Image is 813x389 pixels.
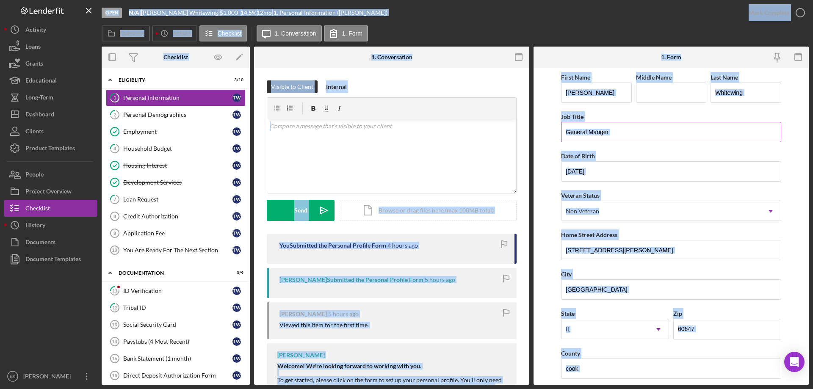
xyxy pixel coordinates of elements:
a: 13Social Security CardTW [106,316,246,333]
div: Product Templates [25,140,75,159]
a: 10You Are Ready For The Next SectionTW [106,242,246,259]
div: T W [232,354,241,363]
div: Social Security Card [123,321,232,328]
div: Open [102,8,122,18]
div: People [25,166,44,185]
div: 3 / 10 [228,77,243,83]
button: Clients [4,123,97,140]
div: Non Veteran [566,208,599,215]
div: Grants [25,55,43,74]
div: 1. Form [661,54,681,61]
div: Visible to Client [271,80,313,93]
a: 12Tribal IDTW [106,299,246,316]
label: County [561,350,580,357]
label: First Name [561,74,590,81]
button: Documents [4,234,97,251]
div: You Submitted the Personal Profile Form [279,242,386,249]
b: N/A [129,9,139,16]
div: T W [232,320,241,329]
div: Checklist [163,54,188,61]
tspan: 4 [113,146,116,151]
div: T W [232,127,241,136]
div: Checklist [25,200,50,219]
div: T W [232,287,241,295]
div: Credit Authorization [123,213,232,220]
div: Educational [25,72,57,91]
div: Tribal ID [123,304,232,311]
div: Internal [326,80,347,93]
label: Date of Birth [561,152,595,160]
tspan: 2 [113,112,116,117]
tspan: 1 [113,95,116,100]
label: 1. Form [342,30,362,37]
a: 7Loan RequestTW [106,191,246,208]
div: T W [232,94,241,102]
div: | 1. Personal Information ([PERSON_NAME]) [272,9,387,16]
div: Viewed this item for the first time. [279,322,369,328]
a: 16Direct Deposit Authorization FormTW [106,367,246,384]
time: 2025-09-03 16:01 [387,242,418,249]
div: Application Fee [123,230,232,237]
a: 14Paystubs (4 Most Recent)TW [106,333,246,350]
div: T W [232,371,241,380]
div: Eligiblity [119,77,222,83]
tspan: 11 [112,288,117,293]
div: Housing Interest [123,162,232,169]
div: 14.5 % [241,9,257,16]
div: Documents [25,234,55,253]
label: Overview [120,30,144,37]
div: | [129,9,141,16]
div: 1. Conversation [371,54,412,61]
button: KS[PERSON_NAME] [4,368,97,385]
div: Clients [25,123,44,142]
button: Internal [322,80,351,93]
div: Direct Deposit Authorization Form [123,372,232,379]
div: You Are Ready For The Next Section [123,247,232,254]
div: T W [232,195,241,204]
div: Document Templates [25,251,81,270]
button: 1. Form [324,25,368,41]
div: Documentation [119,270,222,276]
strong: Welcome! We're looking forward to working with you. [277,362,421,370]
div: Send [294,200,307,221]
tspan: 10 [112,248,117,253]
time: 2025-09-03 15:44 [425,276,455,283]
button: Checklist [4,200,97,217]
div: [PERSON_NAME] [277,352,325,359]
div: T W [232,161,241,170]
label: Last Name [711,74,738,81]
button: Grants [4,55,97,72]
button: Visible to Client [267,80,318,93]
label: Job Title [561,113,583,120]
tspan: 13 [112,322,117,327]
tspan: 16 [112,373,117,378]
div: Personal Demographics [123,111,232,118]
a: 8Credit AuthorizationTW [106,208,246,225]
div: Bank Statement (1 month) [123,355,232,362]
div: IL [566,326,570,333]
a: Long-Term [4,89,97,106]
a: Activity [4,21,97,38]
label: Checklist [218,30,242,37]
button: 1. Conversation [257,25,322,41]
a: 4Household BudgetTW [106,140,246,157]
label: Home Street Address [561,231,617,238]
span: $1,000 [220,9,238,16]
a: Product Templates [4,140,97,157]
div: T W [232,337,241,346]
a: 1Personal InformationTW [106,89,246,106]
div: Mark Complete [749,4,790,21]
label: Zip [673,310,682,317]
div: [PERSON_NAME] Whitewing | [141,9,220,16]
button: Activity [152,25,197,41]
button: Send [267,200,335,221]
div: ID Verification [123,287,232,294]
button: History [4,217,97,234]
tspan: 15 [112,356,117,361]
div: Project Overview [25,183,72,202]
div: Personal Information [123,94,232,101]
div: T W [232,303,241,312]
